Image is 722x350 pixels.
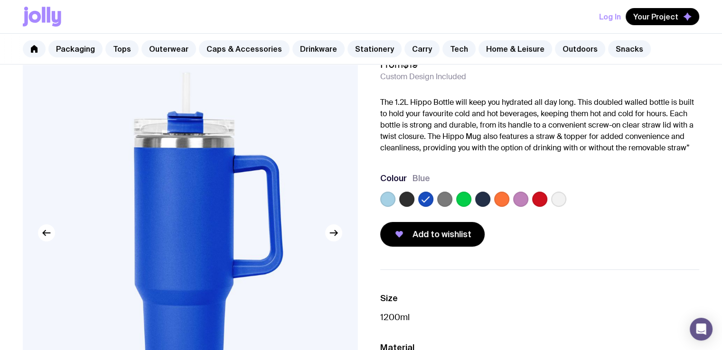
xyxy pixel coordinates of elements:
[690,318,713,341] div: Open Intercom Messenger
[48,40,103,57] a: Packaging
[555,40,605,57] a: Outdoors
[380,173,407,184] h3: Colour
[380,72,466,82] span: Custom Design Included
[292,40,345,57] a: Drinkware
[413,173,430,184] span: Blue
[380,222,485,247] button: Add to wishlist
[599,8,621,25] button: Log In
[478,40,552,57] a: Home & Leisure
[380,293,700,304] h3: Size
[633,12,678,21] span: Your Project
[403,58,418,71] span: $19
[380,97,700,154] p: The 1.2L Hippo Bottle will keep you hydrated all day long. This doubled walled bottle is built to...
[413,229,471,240] span: Add to wishlist
[105,40,139,57] a: Tops
[608,40,651,57] a: Snacks
[442,40,476,57] a: Tech
[404,40,440,57] a: Carry
[347,40,402,57] a: Stationery
[199,40,290,57] a: Caps & Accessories
[380,312,700,323] p: 1200ml
[141,40,196,57] a: Outerwear
[380,59,418,70] span: From
[626,8,699,25] button: Your Project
